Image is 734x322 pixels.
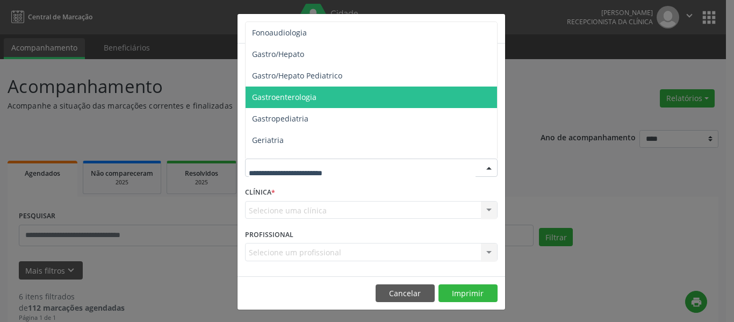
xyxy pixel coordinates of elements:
[484,14,505,40] button: Close
[245,22,368,35] h5: Relatório de agendamentos
[245,184,275,201] label: CLÍNICA
[438,284,498,303] button: Imprimir
[252,113,308,124] span: Gastropediatria
[252,27,307,38] span: Fonoaudiologia
[252,156,294,167] span: Ginecologia
[252,49,304,59] span: Gastro/Hepato
[252,92,316,102] span: Gastroenterologia
[252,135,284,145] span: Geriatria
[245,226,293,243] label: PROFISSIONAL
[376,284,435,303] button: Cancelar
[252,70,342,81] span: Gastro/Hepato Pediatrico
